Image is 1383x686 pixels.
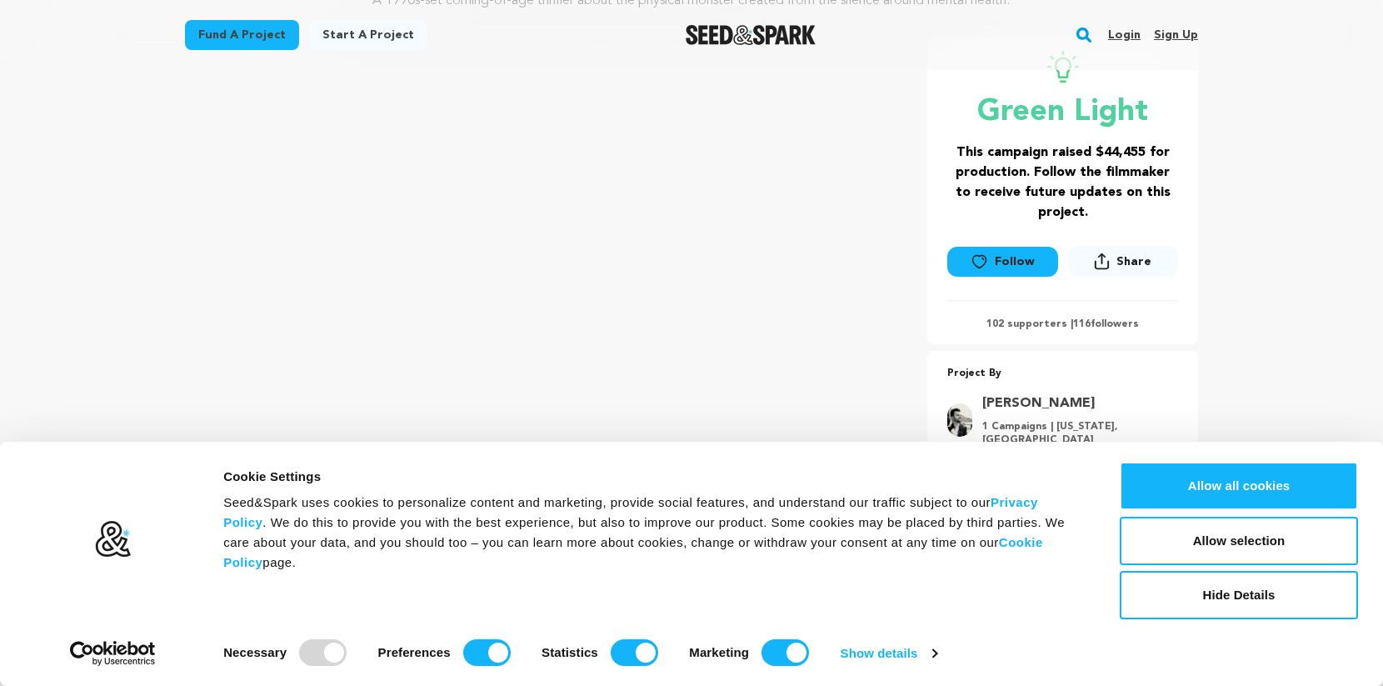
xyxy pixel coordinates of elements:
[223,467,1082,487] div: Cookie Settings
[947,364,1178,383] p: Project By
[947,96,1178,129] p: Green Light
[947,318,1178,331] p: 102 supporters | followers
[1108,22,1141,48] a: Login
[982,393,1168,413] a: Goto Bartley Taylor profile
[223,645,287,659] strong: Necessary
[982,420,1168,447] p: 1 Campaigns | [US_STATE], [GEOGRAPHIC_DATA]
[223,493,1082,573] div: Seed&Spark uses cookies to personalize content and marketing, provide social features, and unders...
[1073,319,1091,329] span: 116
[1116,253,1151,270] span: Share
[1154,22,1198,48] a: Sign up
[40,641,186,666] a: Usercentrics Cookiebot - opens in a new window
[686,25,816,45] a: Seed&Spark Homepage
[94,520,132,558] img: logo
[223,495,1038,529] a: Privacy Policy
[1120,517,1358,565] button: Allow selection
[689,645,749,659] strong: Marketing
[1068,246,1178,283] span: Share
[841,641,937,666] a: Show details
[1120,462,1358,510] button: Allow all cookies
[309,20,427,50] a: Start a project
[686,25,816,45] img: Seed&Spark Logo Dark Mode
[542,645,598,659] strong: Statistics
[947,403,972,437] img: f90a62ac14c07093.png
[1068,246,1178,277] button: Share
[947,143,1178,223] h3: This campaign raised $44,455 for production. Follow the filmmaker to receive future updates on th...
[378,645,451,659] strong: Preferences
[1120,571,1358,619] button: Hide Details
[185,20,299,50] a: Fund a project
[947,247,1057,277] a: Follow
